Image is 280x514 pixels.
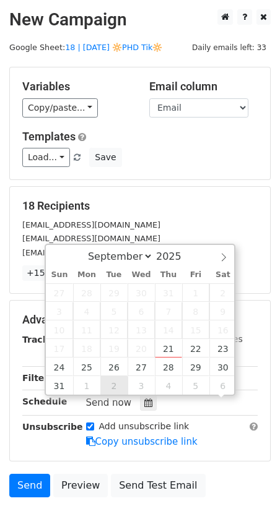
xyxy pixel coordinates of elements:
strong: Schedule [22,396,67,406]
a: Preview [53,474,108,497]
a: Templates [22,130,76,143]
a: 18 | [DATE] 🔆PHD Tik🔆 [65,43,162,52]
span: Tue [100,271,128,279]
label: UTM Codes [194,333,242,346]
span: September 6, 2025 [209,376,237,395]
span: July 27, 2025 [46,283,73,302]
strong: Unsubscribe [22,422,83,432]
a: Copy unsubscribe link [86,436,198,447]
small: [EMAIL_ADDRESS][DOMAIN_NAME] [22,234,160,243]
span: August 13, 2025 [128,320,155,339]
span: Fri [182,271,209,279]
span: September 1, 2025 [73,376,100,395]
a: Send Test Email [111,474,205,497]
strong: Tracking [22,335,64,345]
span: August 8, 2025 [182,302,209,320]
span: August 16, 2025 [209,320,237,339]
a: Copy/paste... [22,98,98,118]
span: Sat [209,271,237,279]
span: Mon [73,271,100,279]
span: August 11, 2025 [73,320,100,339]
span: August 19, 2025 [100,339,128,358]
span: August 28, 2025 [155,358,182,376]
a: Daily emails left: 33 [188,43,271,52]
span: August 30, 2025 [209,358,237,376]
span: July 31, 2025 [155,283,182,302]
span: Daily emails left: 33 [188,41,271,54]
span: August 12, 2025 [100,320,128,339]
span: August 23, 2025 [209,339,237,358]
span: August 6, 2025 [128,302,155,320]
small: [EMAIL_ADDRESS][DOMAIN_NAME] [22,220,160,229]
span: August 14, 2025 [155,320,182,339]
span: August 18, 2025 [73,339,100,358]
label: Add unsubscribe link [99,420,190,433]
span: August 25, 2025 [73,358,100,376]
strong: Filters [22,373,54,383]
h5: 18 Recipients [22,199,258,213]
span: August 10, 2025 [46,320,73,339]
input: Year [153,251,198,262]
span: August 3, 2025 [46,302,73,320]
h5: Advanced [22,313,258,327]
span: August 29, 2025 [182,358,209,376]
span: July 28, 2025 [73,283,100,302]
iframe: Chat Widget [218,455,280,514]
h5: Email column [149,80,258,93]
a: Send [9,474,50,497]
span: August 21, 2025 [155,339,182,358]
span: August 1, 2025 [182,283,209,302]
h2: New Campaign [9,9,271,30]
span: Thu [155,271,182,279]
span: August 24, 2025 [46,358,73,376]
span: August 9, 2025 [209,302,237,320]
span: September 3, 2025 [128,376,155,395]
a: Load... [22,148,70,167]
span: August 22, 2025 [182,339,209,358]
span: September 5, 2025 [182,376,209,395]
span: July 30, 2025 [128,283,155,302]
span: Wed [128,271,155,279]
h5: Variables [22,80,131,93]
span: August 5, 2025 [100,302,128,320]
span: September 2, 2025 [100,376,128,395]
span: August 31, 2025 [46,376,73,395]
span: Sun [46,271,73,279]
span: August 4, 2025 [73,302,100,320]
span: August 20, 2025 [128,339,155,358]
span: August 15, 2025 [182,320,209,339]
span: August 27, 2025 [128,358,155,376]
span: August 2, 2025 [209,283,237,302]
small: Google Sheet: [9,43,162,52]
button: Save [89,148,121,167]
span: August 7, 2025 [155,302,182,320]
span: July 29, 2025 [100,283,128,302]
span: August 17, 2025 [46,339,73,358]
small: [EMAIL_ADDRESS][DOMAIN_NAME] [22,248,160,257]
span: Send now [86,397,132,408]
a: +15 more [22,265,74,281]
span: September 4, 2025 [155,376,182,395]
span: August 26, 2025 [100,358,128,376]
